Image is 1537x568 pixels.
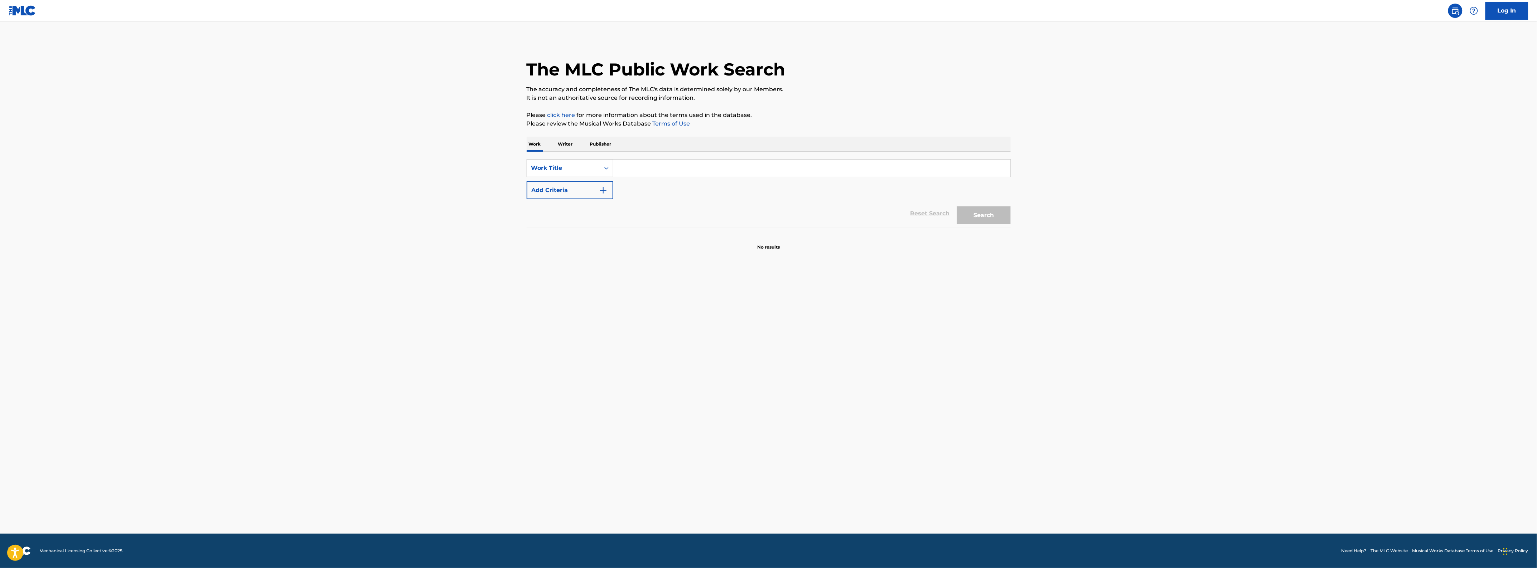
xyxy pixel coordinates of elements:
h1: The MLC Public Work Search [527,59,786,80]
a: Need Help? [1342,548,1367,554]
iframe: Chat Widget [1501,534,1537,568]
span: Mechanical Licensing Collective © 2025 [39,548,122,554]
a: click here [547,112,575,118]
p: Writer [556,137,575,152]
img: MLC Logo [9,5,36,16]
div: Drag [1503,541,1508,562]
button: Add Criteria [527,181,613,199]
p: Please review the Musical Works Database [527,119,1011,128]
a: The MLC Website [1371,548,1408,554]
p: Publisher [588,137,614,152]
p: It is not an authoritative source for recording information. [527,94,1011,102]
a: Privacy Policy [1498,548,1528,554]
p: The accuracy and completeness of The MLC's data is determined solely by our Members. [527,85,1011,94]
a: Musical Works Database Terms of Use [1412,548,1494,554]
p: No results [757,235,780,250]
img: logo [9,547,31,555]
img: help [1470,6,1478,15]
a: Public Search [1448,4,1463,18]
p: Please for more information about the terms used in the database. [527,111,1011,119]
div: Help [1467,4,1481,18]
a: Log In [1485,2,1528,20]
img: 9d2ae6d4665cec9f34b9.svg [599,186,608,195]
img: search [1451,6,1460,15]
a: Terms of Use [651,120,690,127]
p: Work [527,137,543,152]
div: Work Title [531,164,596,172]
form: Search Form [527,159,1011,228]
